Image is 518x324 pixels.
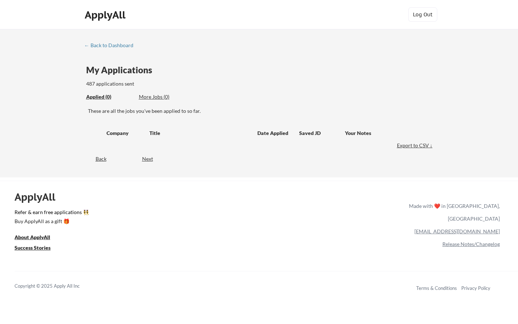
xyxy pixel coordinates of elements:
u: About ApplyAll [15,234,50,240]
div: ← Back to Dashboard [84,43,139,48]
u: Success Stories [15,245,51,251]
div: Buy ApplyAll as a gift 🎁 [15,219,87,224]
a: ← Back to Dashboard [84,42,139,50]
div: Copyright © 2025 Apply All Inc [15,283,98,290]
a: About ApplyAll [15,233,60,242]
div: These are job applications we think you'd be a good fit for, but couldn't apply you to automatica... [139,93,192,101]
div: These are all the jobs you've been applied to so far. [88,107,434,115]
div: Your Notes [345,130,428,137]
div: Back [84,155,107,163]
div: ApplyAll [15,191,64,203]
div: These are all the jobs you've been applied to so far. [86,93,133,101]
a: Success Stories [15,244,60,253]
a: Buy ApplyAll as a gift 🎁 [15,217,87,226]
div: ApplyAll [85,9,128,21]
div: Title [149,130,250,137]
div: Saved JD [299,126,345,139]
a: Privacy Policy [461,285,490,291]
div: Date Applied [257,130,289,137]
button: Log Out [408,7,437,22]
div: My Applications [86,66,158,74]
a: [EMAIL_ADDRESS][DOMAIN_NAME] [414,228,500,234]
div: Company [107,130,143,137]
div: Export to CSV ↓ [397,142,434,149]
div: More Jobs (0) [139,93,192,101]
div: Next [142,155,161,163]
a: Terms & Conditions [416,285,457,291]
a: Release Notes/Changelog [442,241,500,247]
div: Applied (0) [86,93,133,101]
a: Refer & earn free applications 👯‍♀️ [15,210,257,217]
div: Made with ❤️ in [GEOGRAPHIC_DATA], [GEOGRAPHIC_DATA] [406,200,500,225]
div: 487 applications sent [86,80,227,87]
